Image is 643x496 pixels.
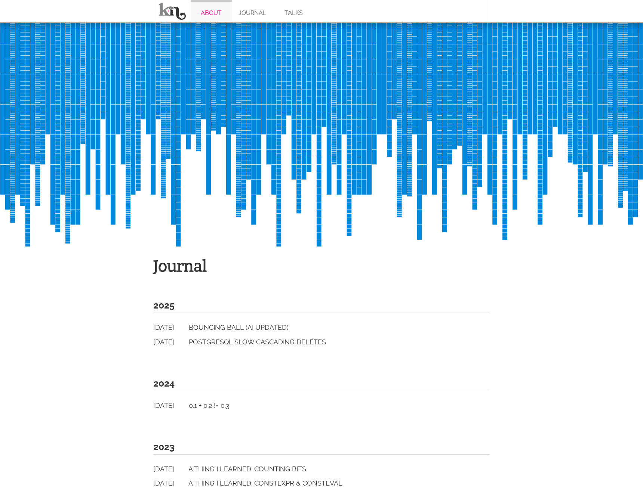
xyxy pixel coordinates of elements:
h2: 2024 [153,376,490,391]
a: PostgreSQL Slow Cascading Deletes [189,338,326,346]
a: [DATE] [153,400,187,411]
a: 0.1 + 0.2 != 0.3 [189,402,230,409]
a: [DATE] [153,478,187,489]
a: Bouncing Ball (AI Updated) [189,323,289,331]
a: A Thing I Learned: counting bits [188,465,306,473]
a: [DATE] [153,464,187,475]
a: [DATE] [153,337,187,348]
a: A Thing I Learned: constexpr & consteval [188,479,342,487]
a: [DATE] [153,322,187,333]
h1: Journal [153,254,490,279]
h2: 2023 [153,439,490,455]
h2: 2025 [153,298,490,313]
